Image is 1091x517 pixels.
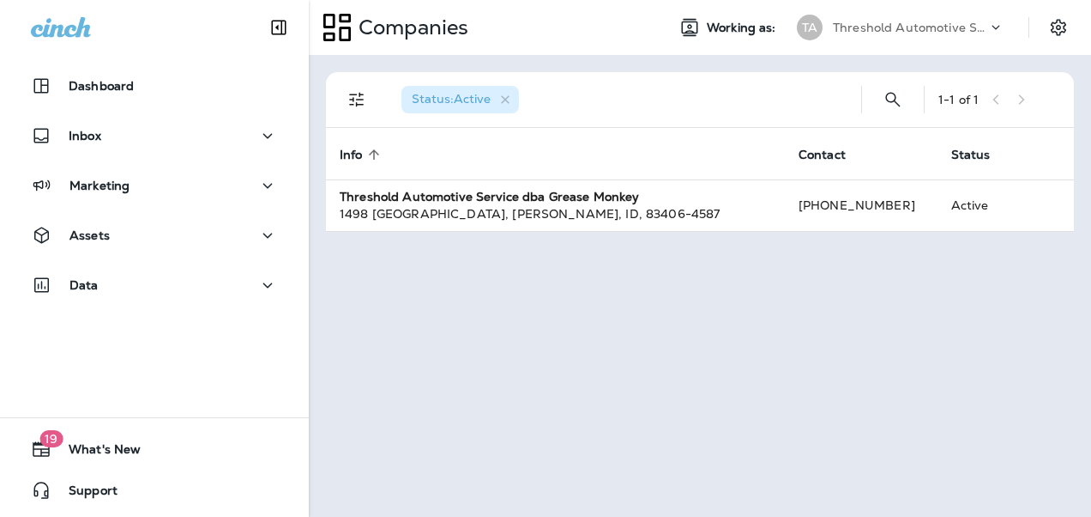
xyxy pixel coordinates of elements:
p: Companies [352,15,468,40]
button: 19What's New [17,432,292,466]
p: Data [69,278,99,292]
span: Contact [799,147,868,162]
span: What's New [51,442,141,463]
span: Status [951,148,991,162]
td: [PHONE_NUMBER] [785,179,937,231]
button: Assets [17,218,292,252]
span: Support [51,484,118,504]
button: Filters [340,82,374,117]
span: Working as: [707,21,780,35]
button: Search Companies [876,82,910,117]
span: 19 [39,430,63,447]
button: Data [17,268,292,302]
button: Collapse Sidebar [255,10,303,45]
button: Marketing [17,168,292,203]
div: TA [797,15,823,40]
span: Contact [799,148,846,162]
strong: Threshold Automotive Service dba Grease Monkey [340,189,639,204]
p: Threshold Automotive Service dba Grease Monkey [833,21,987,34]
p: Marketing [69,179,130,192]
span: Info [340,147,385,162]
button: Dashboard [17,69,292,103]
p: Assets [69,228,110,242]
td: Active [937,179,1028,231]
button: Inbox [17,119,292,153]
p: Inbox [69,129,101,143]
span: Info [340,148,363,162]
div: Status:Active [401,86,519,113]
span: Status : Active [412,91,491,106]
button: Support [17,473,292,508]
p: Dashboard [69,79,134,93]
span: Status [951,147,1013,162]
div: 1498 [GEOGRAPHIC_DATA] , [PERSON_NAME] , ID , 83406-4587 [340,205,771,222]
button: Settings [1043,12,1074,43]
div: 1 - 1 of 1 [938,93,979,106]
